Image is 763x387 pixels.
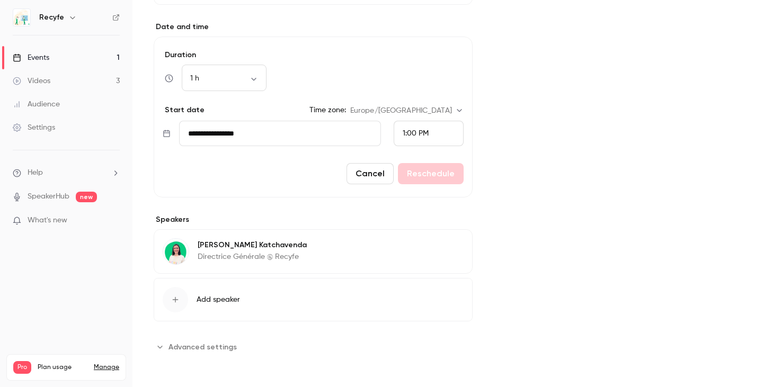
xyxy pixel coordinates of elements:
span: Pro [13,361,31,374]
h6: Recyfe [39,12,64,23]
img: Pauline Katchavenda [163,239,189,264]
p: [PERSON_NAME] Katchavenda [198,240,307,250]
div: 1 h [182,73,267,84]
div: Events [13,52,49,63]
label: Speakers [154,214,473,225]
div: Europe/[GEOGRAPHIC_DATA] [350,105,464,116]
span: Add speaker [197,294,240,305]
div: Pauline Katchavenda[PERSON_NAME] KatchavendaDirectrice Générale @ Recyfe [154,229,473,274]
span: new [76,192,97,202]
label: Time zone: [309,105,346,115]
span: Advanced settings [168,341,237,353]
img: Recyfe [13,9,30,26]
button: Add speaker [154,278,473,321]
div: Audience [13,99,60,110]
button: Cancel [347,163,394,184]
label: Duration [163,50,464,60]
span: What's new [28,215,67,226]
li: help-dropdown-opener [13,167,120,178]
p: Start date [163,105,205,115]
span: Help [28,167,43,178]
div: Videos [13,76,50,86]
label: Date and time [154,22,473,32]
div: Settings [13,122,55,133]
span: 1:00 PM [403,130,429,137]
div: From [394,121,464,146]
p: Directrice Générale @ Recyfe [198,251,307,262]
span: Plan usage [38,363,87,372]
button: Advanced settings [154,338,243,355]
a: Manage [94,363,119,372]
a: SpeakerHub [28,191,69,202]
section: Advanced settings [154,338,473,355]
